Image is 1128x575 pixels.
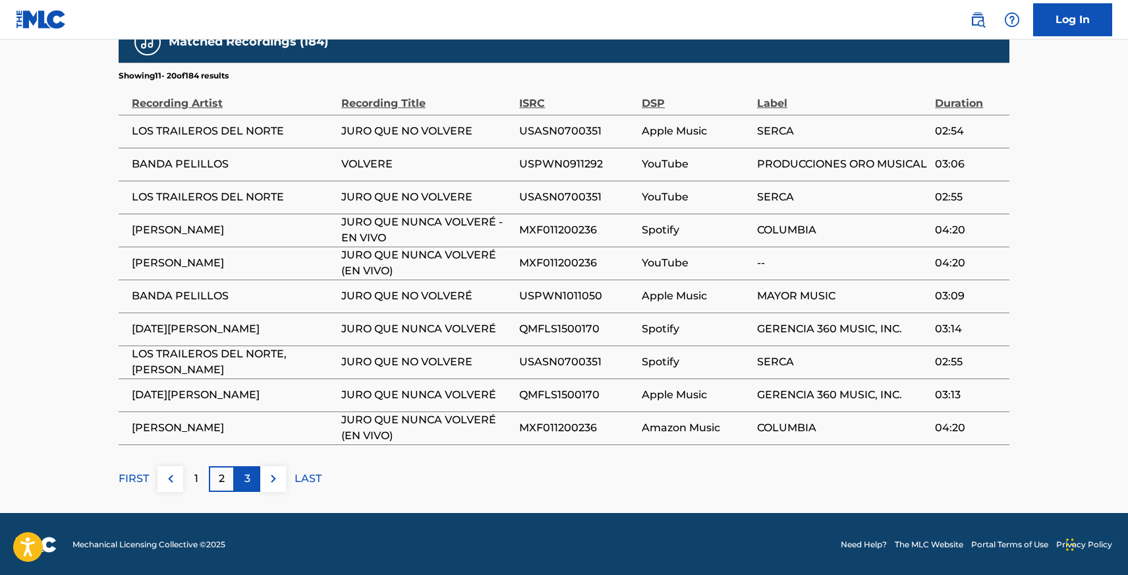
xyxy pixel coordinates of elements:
div: DSP [642,82,750,111]
span: SERCA [757,189,928,205]
span: PRODUCCIONES ORO MUSICAL [757,156,928,172]
span: 02:55 [935,354,1003,370]
span: Spotify [642,222,750,238]
p: 3 [244,471,250,487]
span: JURO QUE NO VOLVERE [341,189,513,205]
img: Matched Recordings [140,34,155,50]
p: LAST [295,471,322,487]
span: JURO QUE NO VOLVERE [341,354,513,370]
span: MAYOR MUSIC [757,288,928,304]
p: 1 [194,471,198,487]
div: Drag [1066,525,1074,564]
div: Duration [935,82,1003,111]
span: USPWN0911292 [519,156,635,172]
div: Help [999,7,1025,33]
span: COLUMBIA [757,222,928,238]
span: JURO QUE NUNCA VOLVERÉ [341,387,513,403]
a: Need Help? [841,539,887,551]
p: FIRST [119,471,149,487]
div: ISRC [519,82,635,111]
img: search [970,12,986,28]
div: Recording Title [341,82,513,111]
span: [DATE][PERSON_NAME] [132,321,335,337]
p: Showing 11 - 20 of 184 results [119,70,229,82]
span: JURO QUE NUNCA VOLVERÉ [341,321,513,337]
span: 03:06 [935,156,1003,172]
span: BANDA PELILLOS [132,288,335,304]
span: YouTube [642,189,750,205]
span: Amazon Music [642,420,750,436]
span: Apple Music [642,288,750,304]
span: MXF011200236 [519,420,635,436]
span: JURO QUE NUNCA VOLVERÉ (EN VIVO) [341,247,513,279]
a: Portal Terms of Use [971,539,1048,551]
span: [PERSON_NAME] [132,255,335,271]
div: Recording Artist [132,82,335,111]
span: LOS TRAILEROS DEL NORTE, [PERSON_NAME] [132,346,335,378]
span: LOS TRAILEROS DEL NORTE [132,123,335,139]
span: Mechanical Licensing Collective © 2025 [72,539,225,551]
a: Privacy Policy [1056,539,1112,551]
span: 02:54 [935,123,1003,139]
span: JURO QUE NUNCA VOLVERÉ (EN VIVO) [341,412,513,444]
span: USASN0700351 [519,354,635,370]
span: Spotify [642,321,750,337]
span: [DATE][PERSON_NAME] [132,387,335,403]
span: QMFLS1500170 [519,387,635,403]
span: GERENCIA 360 MUSIC, INC. [757,321,928,337]
span: COLUMBIA [757,420,928,436]
img: left [163,471,179,487]
span: 04:20 [935,255,1003,271]
span: VOLVERE [341,156,513,172]
span: [PERSON_NAME] [132,222,335,238]
span: JURO QUE NO VOLVERE [341,123,513,139]
span: [PERSON_NAME] [132,420,335,436]
span: MXF011200236 [519,255,635,271]
a: Log In [1033,3,1112,36]
span: JURO QUE NO VOLVERÉ [341,288,513,304]
span: 04:20 [935,420,1003,436]
img: right [266,471,281,487]
span: 03:09 [935,288,1003,304]
span: GERENCIA 360 MUSIC, INC. [757,387,928,403]
span: Apple Music [642,387,750,403]
span: USPWN1011050 [519,288,635,304]
p: 2 [219,471,225,487]
span: USASN0700351 [519,123,635,139]
img: help [1004,12,1020,28]
span: QMFLS1500170 [519,321,635,337]
iframe: Chat Widget [1062,512,1128,575]
span: 03:14 [935,321,1003,337]
span: YouTube [642,255,750,271]
img: MLC Logo [16,10,67,29]
span: MXF011200236 [519,222,635,238]
span: USASN0700351 [519,189,635,205]
a: The MLC Website [895,539,963,551]
span: -- [757,255,928,271]
span: BANDA PELILLOS [132,156,335,172]
span: Spotify [642,354,750,370]
span: 02:55 [935,189,1003,205]
span: SERCA [757,354,928,370]
span: SERCA [757,123,928,139]
h5: Matched Recordings (184) [169,34,328,49]
span: LOS TRAILEROS DEL NORTE [132,189,335,205]
span: 04:20 [935,222,1003,238]
span: 03:13 [935,387,1003,403]
span: YouTube [642,156,750,172]
div: Label [757,82,928,111]
span: Apple Music [642,123,750,139]
img: logo [16,537,57,553]
span: JURO QUE NUNCA VOLVERÉ - EN VIVO [341,214,513,246]
a: Public Search [965,7,991,33]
